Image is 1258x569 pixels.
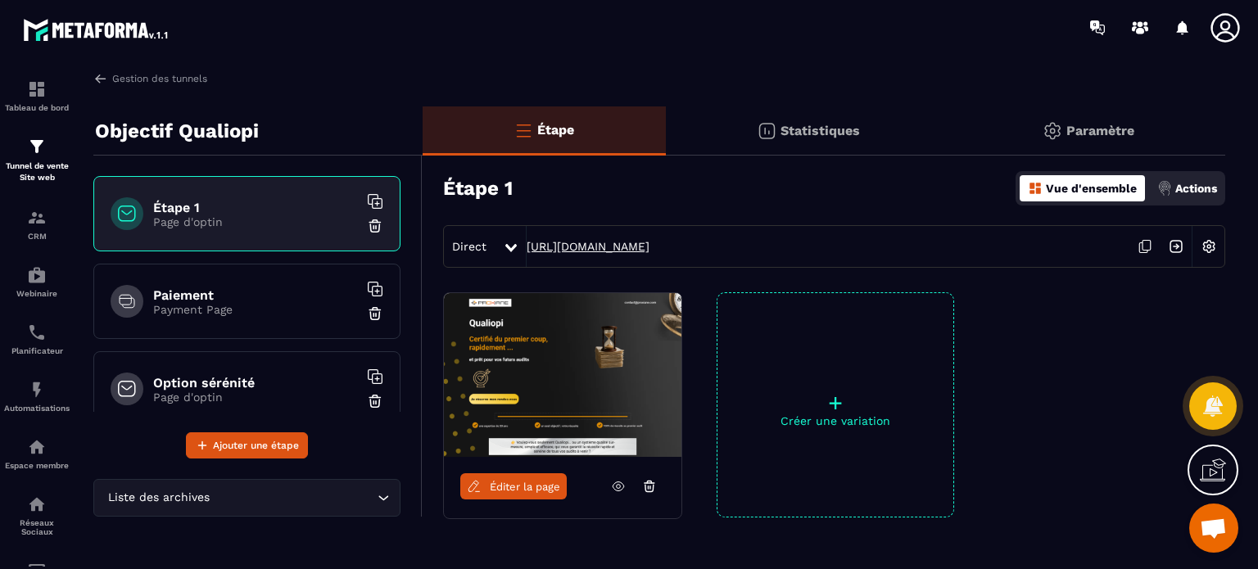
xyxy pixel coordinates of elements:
[717,391,953,414] p: +
[1189,504,1238,553] a: Ouvrir le chat
[443,177,513,200] h3: Étape 1
[490,481,560,493] span: Éditer la page
[27,494,47,514] img: social-network
[4,124,70,196] a: formationformationTunnel de vente Site web
[153,375,358,391] h6: Option sérénité
[153,215,358,228] p: Page d'optin
[4,289,70,298] p: Webinaire
[1066,123,1134,138] p: Paramètre
[1043,121,1062,141] img: setting-gr.5f69749f.svg
[1157,181,1172,196] img: actions.d6e523a2.png
[213,489,373,507] input: Search for option
[27,437,47,457] img: automations
[4,196,70,253] a: formationformationCRM
[452,240,486,253] span: Direct
[1193,231,1224,262] img: setting-w.858f3a88.svg
[1046,182,1137,195] p: Vue d'ensemble
[4,368,70,425] a: automationsautomationsAutomatisations
[27,137,47,156] img: formation
[4,160,70,183] p: Tunnel de vente Site web
[186,432,308,458] button: Ajouter une étape
[757,121,776,141] img: stats.20deebd0.svg
[1028,181,1043,196] img: dashboard-orange.40269519.svg
[537,122,574,138] p: Étape
[781,123,860,138] p: Statistiques
[514,120,533,140] img: bars-o.4a397970.svg
[4,518,70,536] p: Réseaux Sociaux
[93,71,108,86] img: arrow
[367,305,383,322] img: trash
[93,479,400,517] div: Search for option
[104,489,213,507] span: Liste des archives
[153,200,358,215] h6: Étape 1
[4,346,70,355] p: Planificateur
[95,115,259,147] p: Objectif Qualiopi
[4,425,70,482] a: automationsautomationsEspace membre
[27,323,47,342] img: scheduler
[444,293,681,457] img: image
[4,482,70,549] a: social-networksocial-networkRéseaux Sociaux
[4,103,70,112] p: Tableau de bord
[153,391,358,404] p: Page d'optin
[4,253,70,310] a: automationsautomationsWebinaire
[1175,182,1217,195] p: Actions
[153,303,358,316] p: Payment Page
[460,473,567,499] a: Éditer la page
[153,287,358,303] h6: Paiement
[213,437,299,454] span: Ajouter une étape
[367,393,383,409] img: trash
[1161,231,1192,262] img: arrow-next.bcc2205e.svg
[527,240,649,253] a: [URL][DOMAIN_NAME]
[27,265,47,285] img: automations
[4,310,70,368] a: schedulerschedulerPlanificateur
[27,79,47,99] img: formation
[4,67,70,124] a: formationformationTableau de bord
[23,15,170,44] img: logo
[4,232,70,241] p: CRM
[367,218,383,234] img: trash
[717,414,953,427] p: Créer une variation
[93,71,207,86] a: Gestion des tunnels
[27,208,47,228] img: formation
[4,404,70,413] p: Automatisations
[4,461,70,470] p: Espace membre
[27,380,47,400] img: automations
